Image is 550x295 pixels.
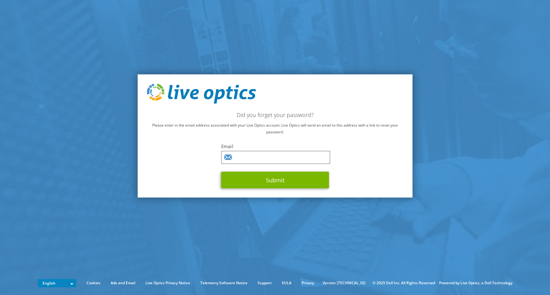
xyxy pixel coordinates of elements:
h2: Did you forget your password? [147,111,403,118]
a: Privacy [297,280,319,286]
label: Email [221,143,329,149]
li: Version [TECHNICAL_ID] [320,280,369,286]
a: Telemetry Software Notice [196,280,252,286]
a: Live Optics Privacy Notice [141,280,195,286]
a: EULA [277,280,296,286]
img: live_optics_svg.svg [147,83,256,104]
a: Cookies [82,280,105,286]
button: Submit [221,172,329,188]
a: Support [253,280,276,286]
p: Please enter in the email address associated with your Live Optics account. Live Optics will send... [147,122,403,135]
a: Ads and Email [106,280,140,286]
li: © 2025 Dell Inc. All Rights Reserved [369,280,438,286]
li: Powered by Live Optics, a Dell Technology [439,280,512,286]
